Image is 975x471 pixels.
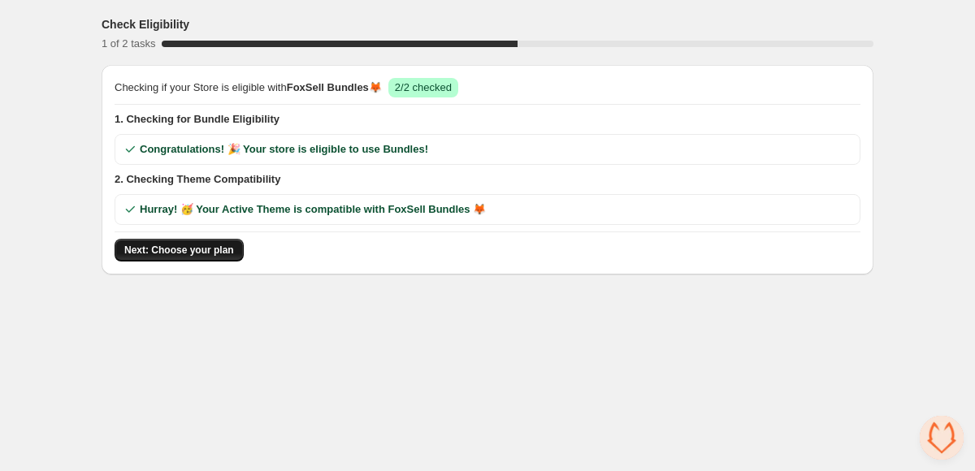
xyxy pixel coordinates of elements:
[115,239,244,261] button: Next: Choose your plan
[140,141,428,158] span: Congratulations! 🎉 Your store is eligible to use Bundles!
[115,111,860,127] span: 1. Checking for Bundle Eligibility
[140,201,486,218] span: Hurray! 🥳 Your Active Theme is compatible with FoxSell Bundles 🦊
[102,16,189,32] h3: Check Eligibility
[287,81,369,93] span: FoxSell Bundles
[124,244,234,257] span: Next: Choose your plan
[115,80,382,96] span: Checking if your Store is eligible with 🦊
[115,171,860,188] span: 2. Checking Theme Compatibility
[395,81,452,93] span: 2/2 checked
[920,416,964,460] a: Obrolan terbuka
[102,37,155,50] span: 1 of 2 tasks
